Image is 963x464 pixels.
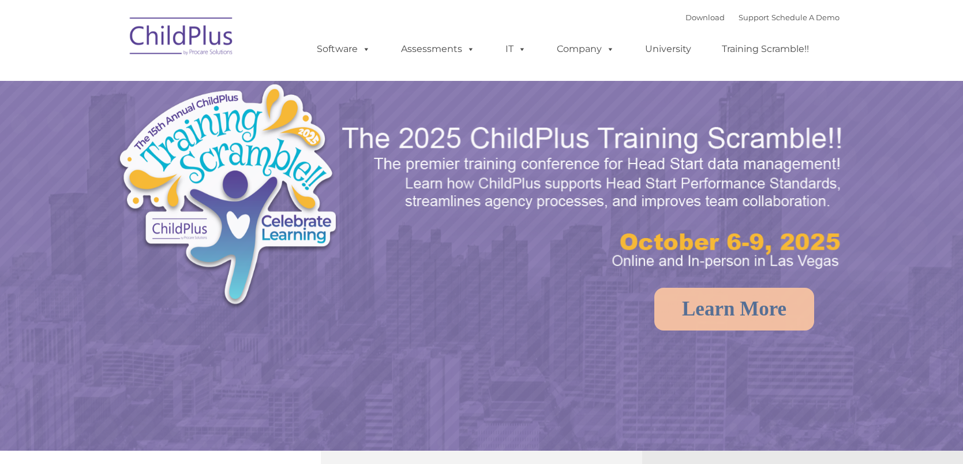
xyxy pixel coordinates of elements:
[634,38,703,61] a: University
[494,38,538,61] a: IT
[389,38,486,61] a: Assessments
[685,13,725,22] a: Download
[305,38,382,61] a: Software
[739,13,769,22] a: Support
[710,38,820,61] a: Training Scramble!!
[545,38,626,61] a: Company
[771,13,840,22] a: Schedule A Demo
[654,288,814,331] a: Learn More
[685,13,840,22] font: |
[124,9,239,67] img: ChildPlus by Procare Solutions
